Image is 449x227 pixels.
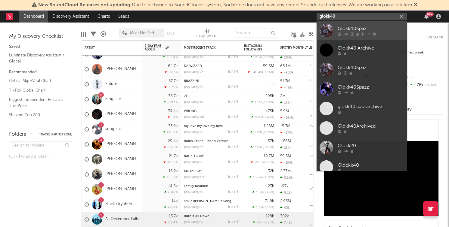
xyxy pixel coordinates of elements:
div: -- [403,74,443,81]
a: [PERSON_NAME] [105,187,136,192]
a: Burn It All Down [184,215,209,218]
span: : Due to a change to SoundCloud's system, Sodatone does not have any recent Soundcloud releases. ... [38,3,412,8]
div: 71.8k [265,199,274,203]
div: -14.4k [280,116,294,120]
div: Recommended [9,69,72,76]
a: [PERSON_NAME] [105,157,136,162]
div: BACK TO ME [184,155,238,158]
div: popularity: 49 [184,176,204,179]
a: DA WIZARD [184,65,202,68]
a: Glokk40Spaz [317,60,407,79]
div: 19.7M [264,154,274,158]
svg: Chart title [307,77,334,92]
svg: Chart title [307,92,334,107]
a: Critical Algo/Viral Chart [9,77,66,84]
div: [DATE] [228,191,238,194]
div: -12.4 % [164,220,178,224]
div: ( ) [252,190,274,194]
div: [DATE] [228,101,238,104]
a: Glokk20 [317,138,407,157]
div: Family Reunion [184,185,238,188]
span: +21 % [265,161,273,164]
div: 132k [266,169,274,173]
div: [DATE] [228,56,238,59]
span: -11.3 % [264,146,273,149]
div: -491k [280,86,293,89]
a: Glokk40 Archive [317,40,407,60]
a: Biggest Independent Releases This Week [9,96,66,109]
a: BRAZZIER [184,80,199,83]
div: 475k [265,109,274,113]
div: 7-Day Fans Added (7-Day Fans Added) [196,33,220,40]
div: 14k [172,199,178,203]
span: -13.4 % [263,191,273,194]
div: Smile (Ragatha's Song) [184,200,238,203]
div: -64.3 % [164,145,178,149]
div: [DATE] [228,176,238,179]
svg: Chart title [307,197,334,212]
div: 51.3M [280,79,290,83]
div: ( ) [251,100,274,104]
a: Glokk40Spaz [317,21,407,40]
div: 92.6k [280,176,293,180]
div: 29.4k [168,139,178,143]
div: Rollin' Stone - Piano Version [184,140,238,143]
a: Glokk40Archived [317,118,407,138]
a: Black Gryph0n [105,202,132,207]
input: Search for folders... [9,141,72,150]
span: 927 [257,221,262,224]
div: Filters [91,26,96,43]
div: 59.5M [280,154,291,158]
span: +115 % [264,131,273,134]
span: 17.5k [255,101,263,104]
div: ( ) [249,175,274,179]
div: ( ) [253,220,274,224]
input: Search for artists [317,13,407,20]
div: A&R Pipeline [101,26,106,43]
div: popularity: 2 [184,161,202,164]
div: -11 % [168,115,178,119]
div: 123k [266,184,274,188]
div: 13.7k [169,214,178,218]
div: popularity: 64 [184,56,204,59]
button: Tracked Artists(261) [39,133,72,136]
div: 1.66M [280,139,291,143]
div: Spotify Monthly Listeners [280,46,325,50]
svg: Chart title [307,122,334,137]
div: 2M [280,94,286,98]
span: 9.8k [255,116,262,119]
div: 302k [280,214,289,218]
a: Charts [93,11,114,23]
div: 7.41k [280,221,292,225]
div: 33.9k [168,124,178,128]
div: ( ) [250,145,274,149]
div: popularity: 53 [184,146,203,149]
svg: Chart title [307,152,334,167]
div: 64.7k [168,64,178,68]
a: BACK TO ME [184,155,204,158]
a: Glokk40Spazz [317,79,407,99]
div: 157k [266,139,274,143]
span: 1.5k [256,191,262,194]
div: 34.4k [168,109,178,113]
div: +318 % [164,190,178,194]
div: ( ) [251,160,274,164]
div: 210k [280,146,291,150]
span: +112 % [264,56,273,59]
div: [DATE] [228,161,238,164]
div: 128k [280,101,291,104]
a: Leads [114,11,133,23]
span: -1.43 % [263,116,273,119]
button: 99+ [424,14,429,19]
div: popularity: 41 [184,191,203,194]
div: ( ) [252,205,274,209]
a: yung kai [105,127,121,132]
div: -279k [280,131,293,135]
div: Instagram Followers [244,44,265,51]
svg: Chart title [307,167,334,182]
a: Smile ([PERSON_NAME]'s Song) [184,200,232,203]
div: -900k [280,71,294,74]
a: Glockk40 [317,157,407,177]
a: Family Reunion [184,185,208,188]
div: [DATE] [228,221,238,224]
